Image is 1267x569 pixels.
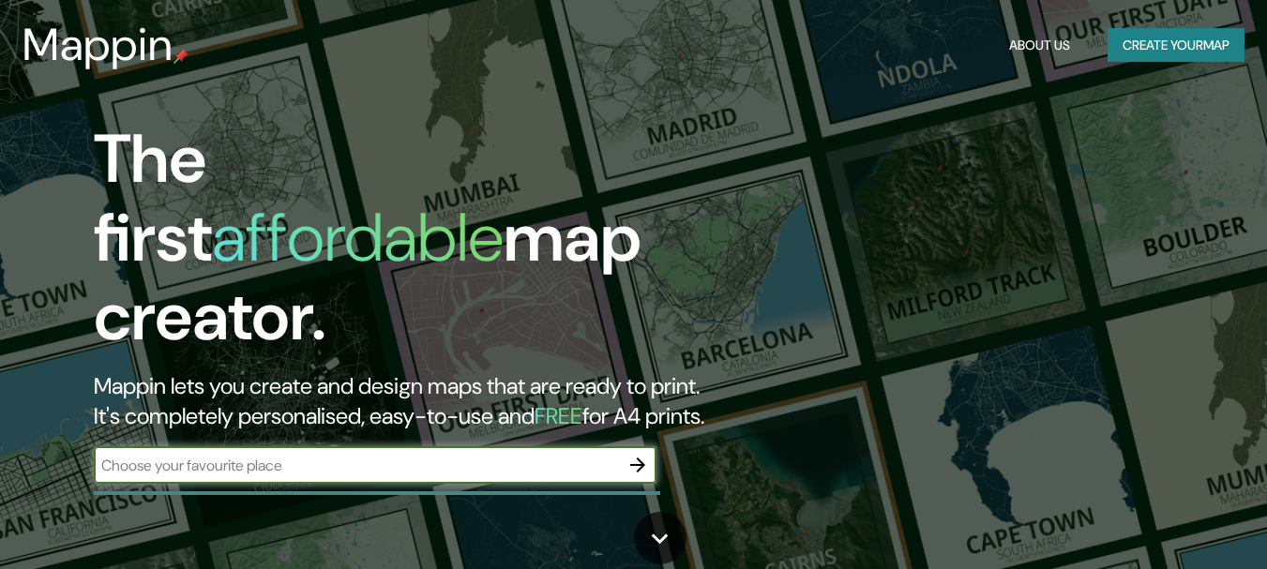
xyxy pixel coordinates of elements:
h1: affordable [212,194,504,281]
button: Create yourmap [1108,28,1244,63]
img: mappin-pin [173,49,189,64]
h5: FREE [535,401,582,430]
input: Choose your favourite place [94,455,619,476]
button: About Us [1002,28,1078,63]
h1: The first map creator. [94,120,728,371]
h2: Mappin lets you create and design maps that are ready to print. It's completely personalised, eas... [94,371,728,431]
h3: Mappin [23,19,173,71]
